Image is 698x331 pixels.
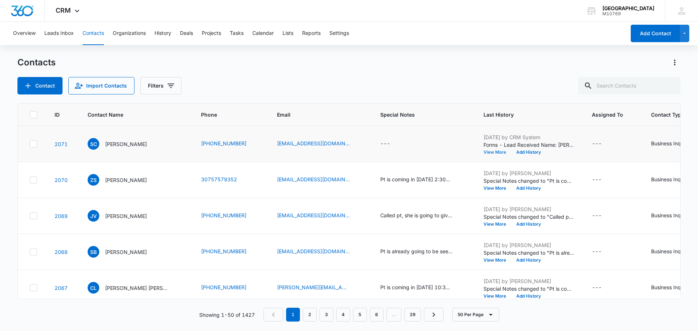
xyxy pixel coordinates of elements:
div: Assigned To - - Select to Edit Field [592,283,615,292]
button: Add Contact [17,77,63,94]
p: [PERSON_NAME] [105,176,147,184]
span: SB [88,246,99,258]
p: Special Notes changed to "Pt is coming in [DATE] 2:30pm" [484,177,574,185]
div: Email - chris.keeter.vt@gmail.com - Select to Edit Field [277,283,363,292]
div: Pt is coming in [DATE] 2:30pm [380,175,453,183]
button: Calendar [252,22,274,45]
button: Add History [511,186,546,190]
input: Search Contacts [578,77,681,94]
a: [PHONE_NUMBER] [201,283,246,291]
a: [PHONE_NUMBER] [201,211,246,219]
p: [DATE] by [PERSON_NAME] [484,277,574,285]
button: View More [484,258,511,262]
button: Contacts [83,22,104,45]
div: Phone - (970) 571-4503 - Select to Edit Field [201,211,260,220]
a: [EMAIL_ADDRESS][DOMAIN_NAME] [277,247,350,255]
p: [DATE] by CRM System [484,133,574,141]
span: Assigned To [592,111,623,118]
button: View More [484,222,511,226]
div: Business Inquiry [651,247,690,255]
a: Page 3 [320,308,333,322]
p: Showing 1-50 of 1427 [199,311,255,319]
button: Import Contacts [68,77,135,94]
button: View More [484,186,511,190]
button: Lists [282,22,293,45]
a: [PERSON_NAME][EMAIL_ADDRESS][PERSON_NAME][DOMAIN_NAME] [277,283,350,291]
div: Assigned To - - Select to Edit Field [592,140,615,148]
div: --- [380,140,390,148]
a: Page 4 [336,308,350,322]
button: Add History [511,258,546,262]
div: Phone - (208) 797-0464 - Select to Edit Field [201,247,260,256]
span: CRM [56,7,71,14]
span: JV [88,210,99,222]
div: Special Notes - Pt is coming in 10/07/2025 at 2:30pm - Select to Edit Field [380,175,466,184]
div: Business Inquiry [651,211,690,219]
span: Contact Name [88,111,173,118]
div: Special Notes - Pt is coming in 10/14/2025 at 10:30am with Britany - Select to Edit Field [380,283,466,292]
div: Contact Name - Samantha Barrow - Select to Edit Field [88,246,160,258]
button: Add Contact [631,25,680,42]
button: View More [484,294,511,298]
span: Phone [201,111,249,118]
a: Navigate to contact details page for Zachery Stockton [55,177,68,183]
span: Special Notes [380,111,456,118]
a: [EMAIL_ADDRESS][DOMAIN_NAME] [277,140,350,147]
p: Special Notes changed to "Called pt, she is going to give us a call back." [484,213,574,221]
div: Special Notes - Pt is already going to be seen on 10/15/2025 - Select to Edit Field [380,247,466,256]
button: View More [484,150,511,154]
p: Forms - Lead Received Name: [PERSON_NAME] Email: [EMAIL_ADDRESS][DOMAIN_NAME] Phone: [PHONE_NUMBE... [484,141,574,149]
a: Navigate to contact details page for Jeidy Villalobos [55,213,68,219]
div: Business Inquiry [651,283,690,291]
span: CL [88,282,99,294]
div: Assigned To - - Select to Edit Field [592,175,615,184]
em: 1 [286,308,300,322]
a: Next Page [424,308,444,322]
div: Phone - (307) 757-7146 - Select to Edit Field [201,140,260,148]
a: Navigate to contact details page for Savannah Chacon [55,141,68,147]
p: [PERSON_NAME] [105,212,147,220]
div: Contact Name - Jeidy Villalobos - Select to Edit Field [88,210,160,222]
a: Page 6 [370,308,384,322]
div: Special Notes - Called pt, she is going to give us a call back. - Select to Edit Field [380,211,466,220]
p: [PERSON_NAME] [105,248,147,256]
nav: Pagination [264,308,444,322]
span: ZS [88,174,99,186]
a: Page 5 [353,308,367,322]
div: Email - Grahamcracker3173@gmail.com - Select to Edit Field [277,175,363,184]
div: Business Inquiry [651,175,690,183]
button: Projects [202,22,221,45]
button: History [155,22,171,45]
div: Email - savannahrosechacon@gmail.com - Select to Edit Field [277,140,363,148]
a: Page 29 [404,308,421,322]
button: Add History [511,294,546,298]
button: Tasks [230,22,244,45]
div: Email - sissy2015@gmail.com - Select to Edit Field [277,247,363,256]
div: --- [592,175,602,184]
p: [PERSON_NAME] [PERSON_NAME] [105,284,171,292]
p: [PERSON_NAME] [105,140,147,148]
div: Phone - (843) 261-3792 - Select to Edit Field [201,283,260,292]
div: Contact Name - Christopher Lewis Keeter - Select to Edit Field [88,282,184,294]
span: ID [55,111,60,118]
div: Assigned To - - Select to Edit Field [592,247,615,256]
a: [EMAIL_ADDRESS][DOMAIN_NAME] [277,211,350,219]
a: 30757579352 [201,175,237,183]
div: Contact Name - Savannah Chacon - Select to Edit Field [88,138,160,150]
div: Phone - 30757579352 - Select to Edit Field [201,175,250,184]
button: 50 Per Page [452,308,499,322]
p: [DATE] by [PERSON_NAME] [484,241,574,249]
div: account id [602,11,654,16]
button: Deals [180,22,193,45]
div: --- [592,247,602,256]
button: Add History [511,150,546,154]
div: account name [602,5,654,11]
a: [EMAIL_ADDRESS][DOMAIN_NAME] [277,175,350,183]
div: Special Notes - - Select to Edit Field [380,140,403,148]
span: Email [277,111,352,118]
div: Contact Name - Zachery Stockton - Select to Edit Field [88,174,160,186]
h1: Contacts [17,57,56,68]
div: Assigned To - - Select to Edit Field [592,211,615,220]
button: Organizations [113,22,146,45]
span: Contact Type [651,111,692,118]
